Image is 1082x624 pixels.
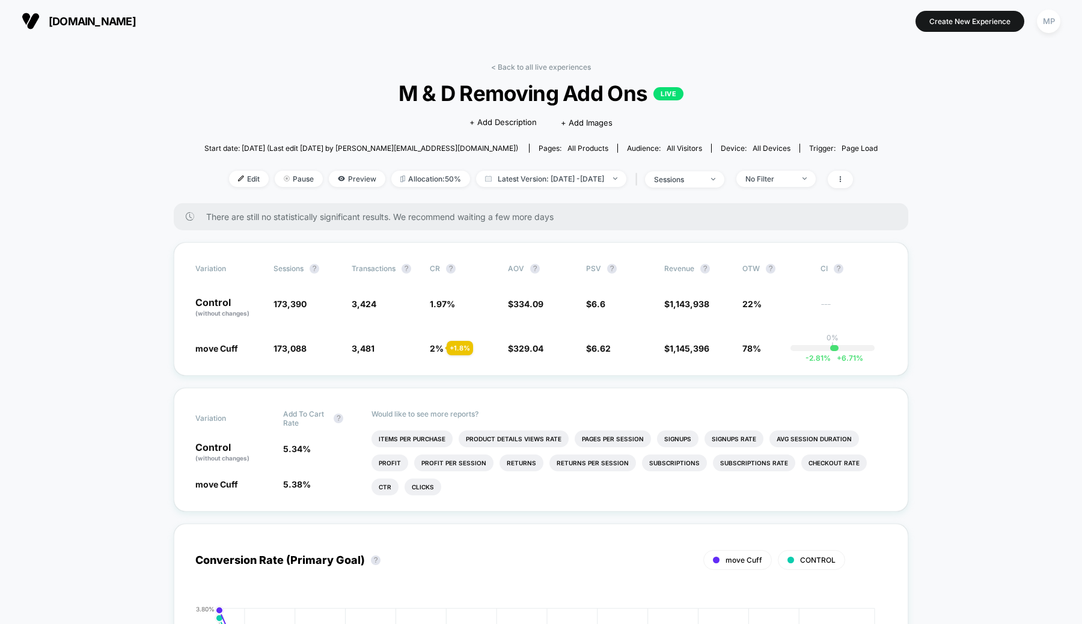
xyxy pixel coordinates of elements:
[391,171,470,187] span: Allocation: 50%
[664,264,694,273] span: Revenue
[742,343,761,353] span: 78%
[275,171,323,187] span: Pause
[711,144,799,153] span: Device:
[549,454,636,471] li: Returns Per Session
[670,343,709,353] span: 1,145,396
[400,176,405,182] img: rebalance
[447,341,473,355] div: + 1.8 %
[204,144,518,153] span: Start date: [DATE] (Last edit [DATE] by [PERSON_NAME][EMAIL_ADDRESS][DOMAIN_NAME])
[586,299,605,309] span: $
[274,264,304,273] span: Sessions
[430,299,455,309] span: 1.97 %
[485,176,492,182] img: calendar
[745,174,793,183] div: No Filter
[283,409,328,427] span: Add To Cart Rate
[670,299,709,309] span: 1,143,938
[769,430,859,447] li: Avg Session Duration
[821,264,887,274] span: CI
[766,264,775,274] button: ?
[459,430,569,447] li: Product Details Views Rate
[238,176,244,182] img: edit
[491,63,591,72] a: < Back to all live experiences
[513,343,543,353] span: 329.04
[742,299,762,309] span: 22%
[613,177,617,180] img: end
[567,144,608,153] span: all products
[831,342,834,351] p: |
[476,171,626,187] span: Latest Version: [DATE] - [DATE]
[206,212,884,222] span: There are still no statistically significant results. We recommend waiting a few more days
[508,264,524,273] span: AOV
[195,409,261,427] span: Variation
[831,353,863,362] span: 6.71 %
[657,430,698,447] li: Signups
[371,430,453,447] li: Items Per Purchase
[195,479,238,489] span: move Cuff
[1037,10,1060,33] div: MP
[711,178,715,180] img: end
[274,299,307,309] span: 173,390
[834,264,843,274] button: ?
[195,343,238,353] span: move Cuff
[713,454,795,471] li: Subscriptions Rate
[513,299,543,309] span: 334.09
[539,144,608,153] div: Pages:
[753,144,790,153] span: all devices
[283,444,311,454] span: 5.34 %
[642,454,707,471] li: Subscriptions
[402,264,411,274] button: ?
[842,144,878,153] span: Page Load
[742,264,808,274] span: OTW
[18,11,139,31] button: [DOMAIN_NAME]
[586,343,611,353] span: $
[705,430,763,447] li: Signups Rate
[809,144,878,153] div: Trigger:
[284,176,290,182] img: end
[653,87,683,100] p: LIVE
[667,144,702,153] span: All Visitors
[805,353,831,362] span: -2.81 %
[195,442,271,463] p: Control
[414,454,494,471] li: Profit Per Session
[508,299,543,309] span: $
[195,454,249,462] span: (without changes)
[561,118,613,127] span: + Add Images
[310,264,319,274] button: ?
[274,343,307,353] span: 173,088
[726,555,762,564] span: move Cuff
[334,414,343,423] button: ?
[500,454,543,471] li: Returns
[229,171,269,187] span: Edit
[430,343,444,353] span: 2 %
[530,264,540,274] button: ?
[196,605,215,612] tspan: 3.80%
[49,15,136,28] span: [DOMAIN_NAME]
[915,11,1024,32] button: Create New Experience
[827,333,839,342] p: 0%
[371,479,399,495] li: Ctr
[837,353,842,362] span: +
[371,409,887,418] p: Would like to see more reports?
[283,479,311,489] span: 5.38 %
[591,299,605,309] span: 6.6
[627,144,702,153] div: Audience:
[802,177,807,180] img: end
[352,299,376,309] span: 3,424
[352,343,374,353] span: 3,481
[329,171,385,187] span: Preview
[195,264,261,274] span: Variation
[654,175,702,184] div: sessions
[469,117,537,129] span: + Add Description
[575,430,651,447] li: Pages Per Session
[700,264,710,274] button: ?
[22,12,40,30] img: Visually logo
[607,264,617,274] button: ?
[195,310,249,317] span: (without changes)
[508,343,543,353] span: $
[821,301,887,318] span: ---
[430,264,440,273] span: CR
[352,264,396,273] span: Transactions
[664,343,709,353] span: $
[800,555,836,564] span: CONTROL
[371,454,408,471] li: Profit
